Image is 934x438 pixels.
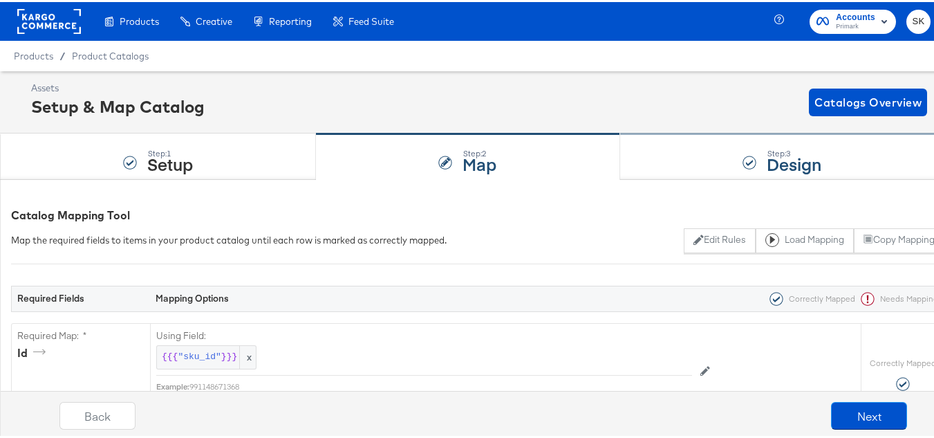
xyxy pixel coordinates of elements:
[59,400,136,428] button: Back
[31,80,205,93] div: Assets
[764,290,855,304] div: Correctly Mapped
[156,290,229,302] strong: Mapping Options
[810,8,896,32] button: AccountsPrimark
[11,232,447,245] div: Map the required fields to items in your product catalog until each row is marked as correctly ma...
[196,14,232,25] span: Creative
[767,147,821,156] div: Step: 3
[147,150,193,173] strong: Setup
[17,327,144,340] label: Required Map: *
[162,349,178,362] span: {{{
[836,8,875,23] span: Accounts
[912,12,925,28] span: SK
[809,86,927,114] button: Catalogs Overview
[831,400,907,428] button: Next
[72,48,149,60] a: Product Catalogs
[14,48,53,60] span: Products
[17,343,50,359] div: id
[156,327,692,340] label: Using Field:
[906,8,931,32] button: SK
[53,48,72,60] span: /
[463,150,496,173] strong: Map
[120,14,159,25] span: Products
[178,349,221,362] span: "sku_id"
[269,14,312,25] span: Reporting
[221,349,237,362] span: }}}
[756,226,854,251] button: Load Mapping
[684,226,755,251] button: Edit Rules
[767,150,821,173] strong: Design
[463,147,496,156] div: Step: 2
[348,14,394,25] span: Feed Suite
[147,147,193,156] div: Step: 1
[17,290,84,302] strong: Required Fields
[239,344,256,367] span: x
[836,19,875,30] span: Primark
[814,91,922,110] span: Catalogs Overview
[31,93,205,116] div: Setup & Map Catalog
